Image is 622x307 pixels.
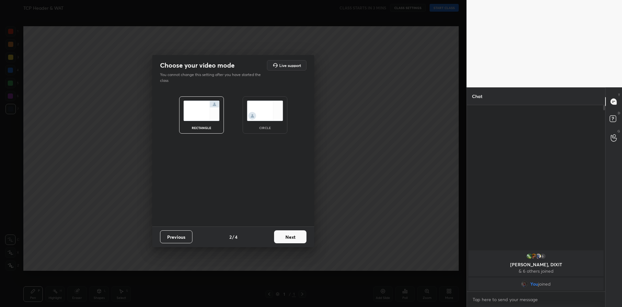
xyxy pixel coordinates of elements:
p: Chat [467,88,488,105]
h5: Live support [279,63,301,67]
p: G [617,129,620,134]
div: 6 [540,253,546,259]
h2: Choose your video mode [160,61,235,70]
p: You cannot change this setting after you have started the class [160,72,265,83]
span: joined [538,281,551,287]
div: circle [252,126,278,129]
span: You [530,281,538,287]
img: c7c72b520b1e4c44bbc66ffd07f6bb62.jpg [535,253,542,259]
h4: 2 [229,234,232,240]
p: D [618,111,620,115]
p: & 6 others joined [472,269,600,274]
h4: / [232,234,234,240]
img: 0cf1bf49248344338ee83de1f04af710.9781463_3 [521,281,528,287]
img: b221652327324147ad82fef7c20f66ad.jpg [531,253,537,259]
button: Previous [160,230,192,243]
img: normalScreenIcon.ae25ed63.svg [183,101,220,121]
div: rectangle [189,126,214,129]
div: grid [467,249,605,292]
button: Next [274,230,306,243]
img: circleScreenIcon.acc0effb.svg [247,101,283,121]
h4: 4 [235,234,237,240]
p: [PERSON_NAME], DIXIT [472,262,600,267]
img: 3 [526,253,533,259]
p: T [618,93,620,97]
